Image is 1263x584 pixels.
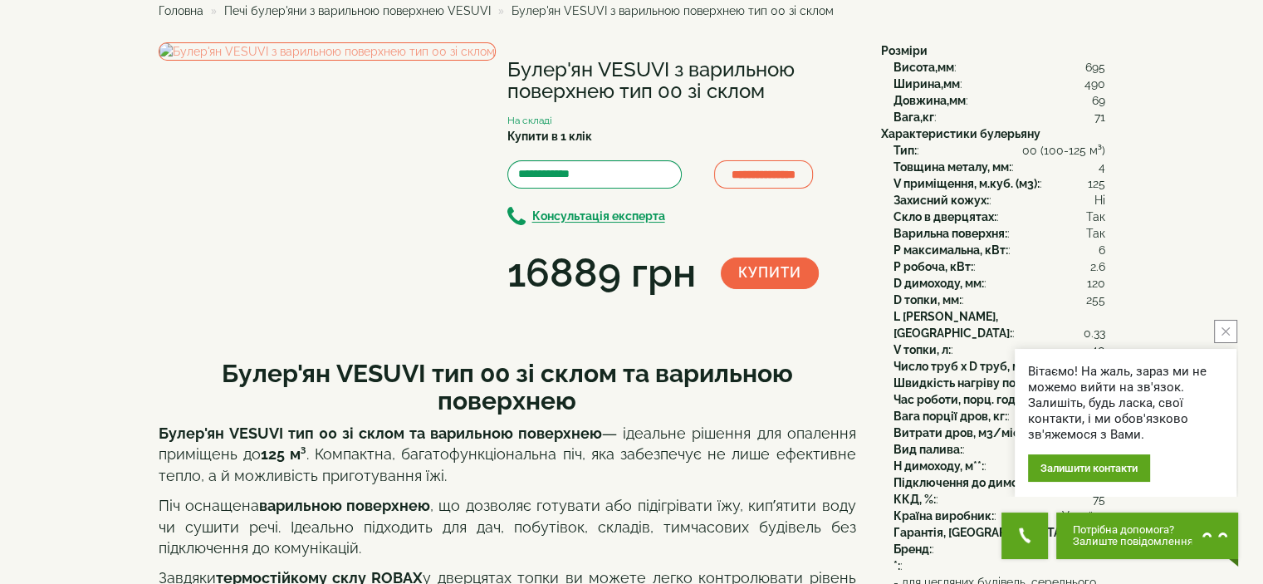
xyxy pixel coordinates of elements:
div: : [893,358,1105,375]
b: Витрати дров, м3/міс*: [893,426,1026,439]
span: 00 (100-125 м³) [1022,142,1105,159]
div: : [893,458,1105,474]
div: : [893,425,1105,441]
div: : [893,408,1105,425]
span: Ні [1094,192,1105,209]
b: Час роботи, порц. год: [893,393,1018,406]
b: V приміщення, м.куб. (м3): [893,177,1040,190]
div: : [893,142,1105,159]
b: P робоча, кВт: [893,260,973,273]
small: На складі [507,115,552,126]
b: Підключення до димоходу: [893,476,1047,489]
div: : [893,225,1105,242]
span: 6 [1099,242,1105,258]
div: : [893,76,1105,92]
div: : [893,524,1105,541]
div: : [893,491,1105,508]
div: : [893,341,1105,358]
span: 71 [1094,109,1105,125]
b: Ширина,мм [893,77,960,91]
span: 255 [1086,292,1105,308]
button: Get Call button [1001,513,1048,559]
div: : [893,109,1105,125]
h1: Булер'ян VESUVI з варильною поверхнею тип 00 зі склом [507,59,856,103]
div: : [893,391,1105,408]
b: Вид палива: [893,443,962,456]
b: Булер'ян VESUVI тип 00 зі склом та варильною поверхнею [222,359,793,415]
div: : [893,308,1105,341]
b: Тип: [893,144,917,157]
div: Вітаємо! На жаль, зараз ми не можемо вийти на зв'язок. Залишіть, будь ласка, свої контакти, і ми ... [1028,364,1223,443]
b: H димоходу, м**: [893,459,984,473]
b: P максимальна, кВт: [893,243,1008,257]
b: Швидкість нагріву повітря, м3/хв: [893,376,1089,390]
p: — ідеальне рішення для опалення приміщень до . Компактна, багатофункціональна піч, яка забезпечує... [159,423,856,487]
b: Висота,мм [893,61,954,74]
span: 4 [1099,159,1105,175]
b: Вага порції дров, кг: [893,410,1007,423]
b: V топки, л: [893,343,951,356]
span: 125 [1088,175,1105,192]
span: 120 [1087,275,1105,292]
b: D димоходу, мм: [893,277,984,290]
div: : [893,292,1105,308]
b: L [PERSON_NAME], [GEOGRAPHIC_DATA]: [893,310,1012,340]
label: Купити в 1 клік [507,128,592,145]
b: Розміри [881,44,928,57]
div: : [893,159,1105,175]
b: Бренд: [893,542,932,556]
span: 695 [1085,59,1105,76]
strong: варильною поверхнею [259,497,430,514]
div: : [893,59,1105,76]
b: Число труб x D труб, мм: [893,360,1031,373]
b: Скло в дверцятах: [893,210,996,223]
div: : [893,508,1105,524]
strong: 125 м³ [261,445,306,463]
b: Країна виробник: [893,509,994,523]
div: : [893,92,1105,109]
div: : [893,441,1105,458]
div: : [893,192,1105,209]
img: Булер'ян VESUVI з варильною поверхнею тип 00 зі склом [159,42,496,61]
a: Головна [159,4,203,17]
span: 69 [1092,92,1105,109]
b: ККД, %: [893,493,936,506]
b: Гарантія, [GEOGRAPHIC_DATA]: [893,526,1067,539]
b: Товщина металу, мм: [893,160,1011,174]
span: Так [1086,209,1105,225]
span: Потрібна допомога? [1073,524,1193,536]
b: Захисний кожух: [893,194,989,207]
span: 75 [1093,491,1105,508]
button: close button [1214,320,1237,343]
strong: Булер'ян VESUVI тип 00 зі склом та варильною поверхнею [159,425,603,442]
div: : [893,209,1105,225]
div: : [893,275,1105,292]
p: Піч оснащена , що дозволяє готувати або підігрівати їжу, кип’ятити воду чи сушити речі. Ідеально ... [159,495,856,559]
button: Chat button [1056,513,1238,559]
span: Так [1086,225,1105,242]
div: : [893,242,1105,258]
div: : [893,375,1105,391]
b: Варильна поверхня: [893,227,1007,240]
div: : [893,258,1105,275]
span: Україна [1062,508,1105,524]
button: Купити [721,258,819,289]
b: Консультація експерта [532,210,665,223]
a: Печі булер'яни з варильною поверхнею VESUVI [224,4,491,17]
div: : [893,474,1105,491]
div: : [893,175,1105,192]
div: 16889 грн [507,245,696,302]
div: Залишити контакти [1028,454,1150,482]
b: Характеристики булерьяну [881,127,1040,140]
b: Довжина,мм [893,94,966,107]
div: : [893,541,1105,557]
b: D топки, мм: [893,293,962,307]
span: Залиште повідомлення [1073,536,1193,547]
span: 2.6 [1090,258,1105,275]
div: : [893,557,1105,574]
span: Булер'ян VESUVI з варильною поверхнею тип 00 зі склом [512,4,834,17]
span: 490 [1084,76,1105,92]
